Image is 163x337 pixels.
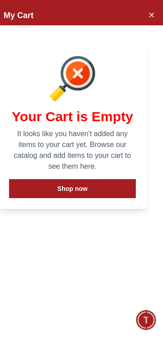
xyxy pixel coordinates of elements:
[9,179,136,198] button: Shop now
[144,7,158,22] button: Close Account
[9,109,136,125] h1: Your Cart is Empty
[9,128,136,172] p: It looks like you haven't added any items to your cart yet. Browse our catalog and add items to y...
[136,310,156,330] div: Chat Widget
